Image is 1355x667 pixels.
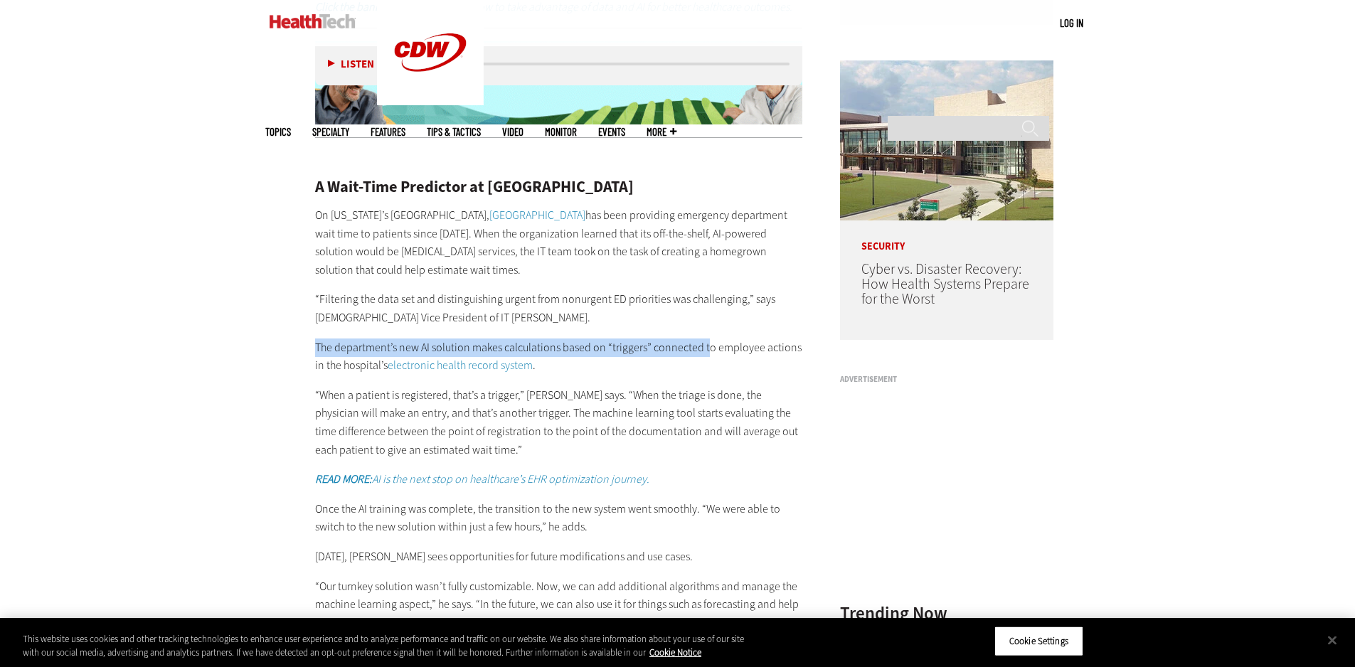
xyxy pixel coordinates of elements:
button: Close [1317,625,1348,656]
a: MonITor [545,127,577,137]
img: University of Vermont Medical Center’s main campus [840,60,1053,220]
p: The department’s new AI solution makes calculations based on “triggers” connected to employee act... [315,338,803,375]
iframe: advertisement [840,389,1053,567]
a: CDW [377,94,484,109]
p: [DATE], [PERSON_NAME] sees opportunities for future modifications and use cases. [315,548,803,566]
p: “Our turnkey solution wasn’t fully customizable. Now, we can add additional algorithms and manage... [315,577,803,632]
p: On [US_STATE]’s [GEOGRAPHIC_DATA], has been providing emergency department wait time to patients ... [315,206,803,279]
a: More information about your privacy [649,646,701,658]
a: Features [371,127,405,137]
div: User menu [1060,16,1083,31]
a: READ MORE:AI is the next stop on healthcare’s EHR optimization journey. [315,471,649,486]
span: Specialty [312,127,349,137]
div: This website uses cookies and other tracking technologies to enhance user experience and to analy... [23,632,745,660]
a: Log in [1060,16,1083,29]
p: “Filtering the data set and distinguishing urgent from nonurgent ED priorities was challenging,” ... [315,290,803,326]
a: [GEOGRAPHIC_DATA] [489,208,585,223]
a: Cyber vs. Disaster Recovery: How Health Systems Prepare for the Worst [861,260,1029,309]
a: Events [598,127,625,137]
img: Home [270,14,356,28]
p: Security [840,220,1053,252]
button: Cookie Settings [994,626,1083,656]
h2: A Wait-Time Predictor at [GEOGRAPHIC_DATA] [315,179,803,195]
h3: Advertisement [840,375,1053,383]
strong: READ MORE: [315,471,372,486]
span: Topics [265,127,291,137]
p: “When a patient is registered, that’s a trigger,” [PERSON_NAME] says. “When the triage is done, t... [315,386,803,459]
em: AI is the next stop on healthcare’s EHR optimization journey. [315,471,649,486]
span: More [647,127,676,137]
h3: Trending Now [840,604,1053,622]
a: electronic health record system [388,358,533,373]
p: Once the AI training was complete, the transition to the new system went smoothly. “We were able ... [315,500,803,536]
a: Tips & Tactics [427,127,481,137]
a: Video [502,127,524,137]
